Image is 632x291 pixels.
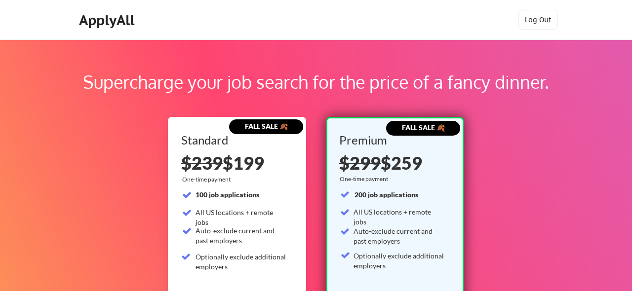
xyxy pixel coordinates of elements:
strong: 100 job applications [196,190,259,199]
div: ApplyAll [79,12,137,29]
div: Optionally exclude additional employers [354,251,445,270]
div: $259 [339,154,447,172]
div: All US locations + remote jobs [354,207,445,226]
div: One-time payment [340,175,391,183]
div: All US locations + remote jobs [196,208,287,227]
s: $299 [339,152,381,174]
strong: 200 job applications [355,190,418,199]
div: $199 [181,154,293,172]
div: Premium [339,134,447,146]
s: $239 [181,152,223,174]
div: Standard [181,134,289,146]
div: Auto-exclude current and past employers [196,226,287,245]
strong: FALL SALE 🍂 [402,123,445,132]
div: One-time payment [182,176,234,183]
div: Auto-exclude current and past employers [354,226,445,246]
div: Optionally exclude additional employers [196,252,287,271]
strong: FALL SALE 🍂 [245,122,288,130]
div: Supercharge your job search for the price of a fancy dinner. [63,69,569,95]
button: Log Out [518,10,558,30]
